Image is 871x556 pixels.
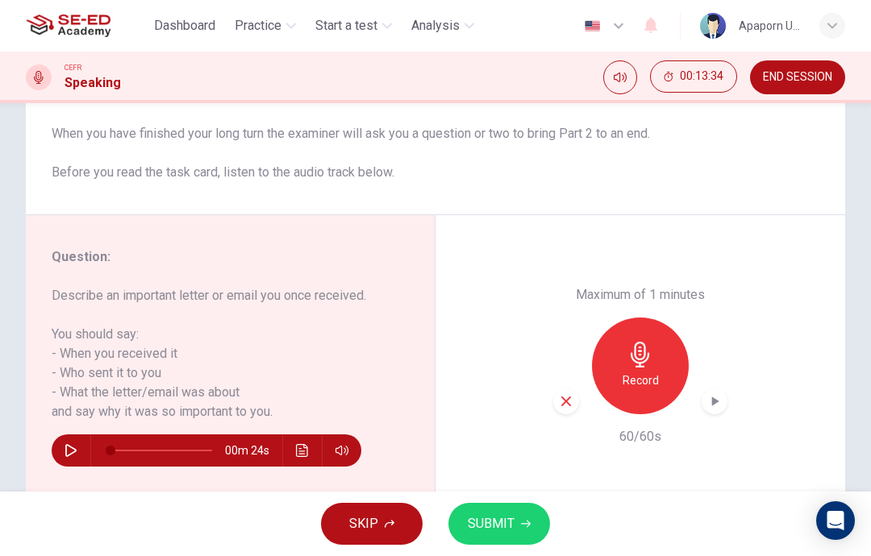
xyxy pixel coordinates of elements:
button: Dashboard [148,11,222,40]
span: Analysis [411,16,460,35]
h6: Record [623,371,659,390]
button: Record [592,317,689,414]
span: 00m 24s [225,434,282,467]
img: SE-ED Academy logo [26,10,110,42]
span: END SESSION [763,71,832,84]
button: 00:13:34 [650,60,737,93]
span: SKIP [349,512,378,535]
img: Profile picture [700,13,726,39]
h6: 60/60s [619,427,661,446]
h6: Maximum of 1 minutes [576,285,705,305]
h6: Describe an important letter or email you once received. You should say: - When you received it -... [52,286,390,421]
button: Analysis [405,11,481,40]
button: SUBMIT [448,503,550,545]
span: 00:13:34 [680,70,723,83]
button: END SESSION [750,60,845,94]
span: Dashboard [154,16,215,35]
a: SE-ED Academy logo [26,10,148,42]
h6: Question : [52,247,390,267]
span: SUBMIT [468,512,515,535]
span: Practice [235,16,281,35]
button: Click to see the audio transcription [290,434,315,467]
div: Apaporn U-khumpan [739,16,800,35]
div: Mute [603,60,637,94]
button: SKIP [321,503,423,545]
button: Practice [228,11,302,40]
div: Open Intercom Messenger [816,501,855,540]
span: CEFR [65,62,81,73]
img: en [582,20,602,32]
h1: Speaking [65,73,121,93]
h6: Directions : [52,66,819,182]
div: Hide [650,60,737,94]
span: Start a test [315,16,377,35]
button: Start a test [309,11,398,40]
